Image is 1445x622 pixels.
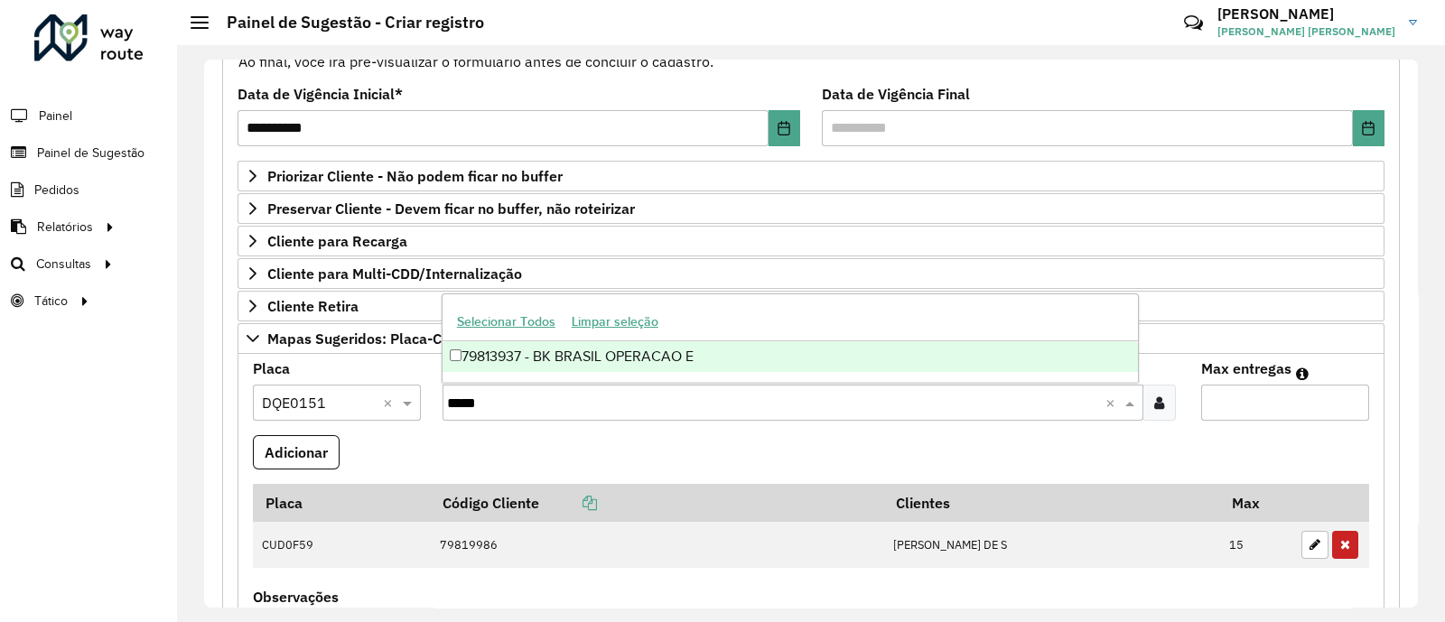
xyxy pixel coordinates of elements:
em: Máximo de clientes que serão colocados na mesma rota com os clientes informados [1296,367,1309,381]
span: Tático [34,292,68,311]
th: Código Cliente [430,484,883,522]
button: Choose Date [769,110,800,146]
label: Data de Vigência Final [822,83,970,105]
label: Observações [253,586,339,608]
span: Consultas [36,255,91,274]
h3: [PERSON_NAME] [1217,5,1395,23]
a: Priorizar Cliente - Não podem ficar no buffer [238,161,1384,191]
td: 15 [1220,522,1292,569]
label: Max entregas [1201,357,1291,379]
span: Cliente para Recarga [267,234,407,248]
span: Relatórios [37,218,93,237]
span: [PERSON_NAME] [PERSON_NAME] [1217,23,1395,40]
span: Preservar Cliente - Devem ficar no buffer, não roteirizar [267,201,635,216]
a: Cliente para Recarga [238,226,1384,256]
h2: Painel de Sugestão - Criar registro [209,13,484,32]
span: Painel [39,107,72,125]
span: Mapas Sugeridos: Placa-Cliente [267,331,480,346]
ng-dropdown-panel: Options list [442,293,1140,383]
span: Cliente Retira [267,299,359,313]
td: [PERSON_NAME] DE S [883,522,1219,569]
th: Max [1220,484,1292,522]
td: CUD0F59 [253,522,430,569]
button: Choose Date [1353,110,1384,146]
span: Priorizar Cliente - Não podem ficar no buffer [267,169,563,183]
a: Contato Rápido [1174,4,1213,42]
td: 79819986 [430,522,883,569]
button: Adicionar [253,435,340,469]
span: Pedidos [34,181,79,200]
span: Clear all [1105,392,1121,413]
div: 79813937 - BK BRASIL OPERACAO E [443,341,1139,372]
label: Data de Vigência Inicial [238,83,403,105]
a: Mapas Sugeridos: Placa-Cliente [238,323,1384,354]
a: Cliente para Multi-CDD/Internalização [238,258,1384,289]
button: Limpar seleção [564,308,667,336]
span: Painel de Sugestão [37,144,144,162]
a: Cliente Retira [238,291,1384,321]
label: Placa [253,357,290,379]
span: Clear all [383,392,398,413]
button: Selecionar Todos [449,308,564,336]
a: Preservar Cliente - Devem ficar no buffer, não roteirizar [238,193,1384,224]
th: Placa [253,484,430,522]
span: Cliente para Multi-CDD/Internalização [267,266,522,281]
a: Copiar [539,494,597,512]
th: Clientes [883,484,1219,522]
